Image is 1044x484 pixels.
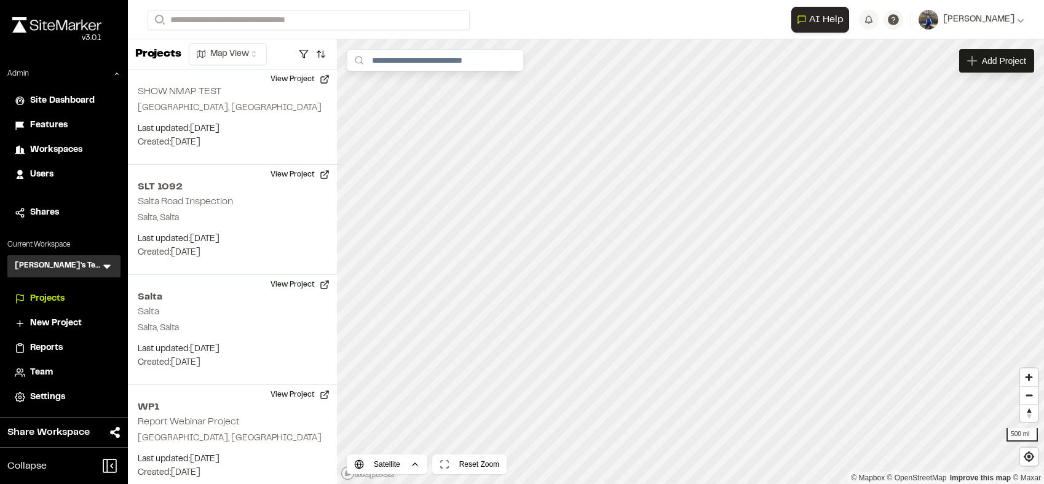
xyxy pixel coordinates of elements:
[30,341,63,355] span: Reports
[138,418,240,426] h2: Report Webinar Project
[138,101,327,115] p: [GEOGRAPHIC_DATA], [GEOGRAPHIC_DATA]
[15,366,113,379] a: Team
[15,94,113,108] a: Site Dashboard
[1020,405,1038,422] span: Reset bearing to north
[1020,387,1038,404] span: Zoom out
[138,290,327,304] h2: Salta
[263,385,337,405] button: View Project
[15,391,113,404] a: Settings
[138,400,327,415] h2: WP1
[1020,448,1038,466] button: Find my location
[1020,386,1038,404] button: Zoom out
[919,10,1024,30] button: [PERSON_NAME]
[432,454,507,474] button: Reset Zoom
[12,17,101,33] img: rebrand.png
[138,180,327,194] h2: SLT 1092
[30,168,53,181] span: Users
[138,322,327,335] p: Salta, Salta
[138,87,221,96] h2: SHOW NMAP TEST
[15,206,113,220] a: Shares
[15,317,113,330] a: New Project
[15,168,113,181] a: Users
[15,119,113,132] a: Features
[791,7,854,33] div: Open AI Assistant
[138,232,327,246] p: Last updated: [DATE]
[15,341,113,355] a: Reports
[138,197,233,206] h2: Salta Road Inspection
[15,292,113,306] a: Projects
[809,12,844,27] span: AI Help
[138,212,327,225] p: Salta, Salta
[30,391,65,404] span: Settings
[30,206,59,220] span: Shares
[148,10,170,30] button: Search
[1006,428,1038,442] div: 500 mi
[7,459,47,474] span: Collapse
[138,356,327,370] p: Created: [DATE]
[138,453,327,466] p: Last updated: [DATE]
[138,246,327,260] p: Created: [DATE]
[138,466,327,480] p: Created: [DATE]
[138,136,327,149] p: Created: [DATE]
[347,454,427,474] button: Satellite
[950,474,1011,482] a: Map feedback
[791,7,849,33] button: Open AI Assistant
[138,343,327,356] p: Last updated: [DATE]
[982,55,1026,67] span: Add Project
[15,260,101,272] h3: [PERSON_NAME]'s Test
[887,474,947,482] a: OpenStreetMap
[341,466,395,480] a: Mapbox logo
[30,317,82,330] span: New Project
[919,10,938,30] img: User
[30,94,95,108] span: Site Dashboard
[1013,474,1041,482] a: Maxar
[7,68,29,79] p: Admin
[263,275,337,295] button: View Project
[135,46,181,63] p: Projects
[30,366,53,379] span: Team
[7,239,121,250] p: Current Workspace
[30,292,65,306] span: Projects
[7,425,90,440] span: Share Workspace
[30,119,68,132] span: Features
[138,122,327,136] p: Last updated: [DATE]
[1020,404,1038,422] button: Reset bearing to north
[138,432,327,445] p: [GEOGRAPHIC_DATA], [GEOGRAPHIC_DATA]
[30,143,82,157] span: Workspaces
[337,39,1044,484] canvas: Map
[138,307,159,316] h2: Salta
[263,69,337,89] button: View Project
[851,474,885,482] a: Mapbox
[12,33,101,44] div: Oh geez...please don't...
[1020,368,1038,386] button: Zoom in
[263,165,337,184] button: View Project
[943,13,1014,26] span: [PERSON_NAME]
[15,143,113,157] a: Workspaces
